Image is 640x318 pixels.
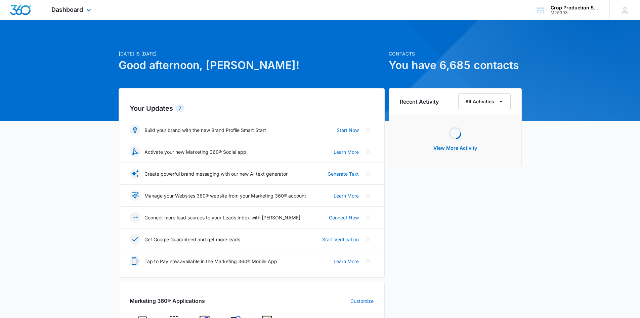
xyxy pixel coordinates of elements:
[144,214,300,221] p: Connect more lead sources to your Leads Inbox with [PERSON_NAME]
[144,127,266,134] p: Build your brand with the new Brand Profile Smart Start
[363,212,374,223] button: Close
[350,297,374,305] a: Customize
[144,236,240,243] p: Get Google Guaranteed and get more leads
[551,5,600,10] div: account name
[458,93,511,110] button: All Activities
[119,57,385,73] h1: Good afternoon, [PERSON_NAME]!
[334,192,359,199] a: Learn More
[363,146,374,157] button: Close
[51,6,83,13] span: Dashboard
[130,297,205,305] h2: Marketing 360® Applications
[322,236,359,243] a: Start Verification
[334,258,359,265] a: Learn More
[329,214,359,221] a: Connect Now
[551,10,600,15] div: account id
[144,170,288,177] p: Create powerful brand messaging with our new AI text generator
[337,127,359,134] a: Start Now
[176,104,184,112] div: 7
[328,170,359,177] a: Generate Text
[144,148,246,155] p: Activate your new Marketing 360® Social app
[389,50,522,57] p: Contacts
[363,256,374,267] button: Close
[144,192,306,199] p: Manage your Websites 360® website from your Marketing 360® account
[389,57,522,73] h1: You have 6,685 contacts
[144,258,277,265] p: Tap to Pay now available in the Marketing 360® Mobile App
[363,168,374,179] button: Close
[427,140,484,156] button: View More Activity
[130,103,374,113] h2: Your Updates
[363,125,374,135] button: Close
[400,98,439,106] h6: Recent Activity
[119,50,385,57] p: [DATE] is [DATE]
[363,190,374,201] button: Close
[363,234,374,245] button: Close
[334,148,359,155] a: Learn More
